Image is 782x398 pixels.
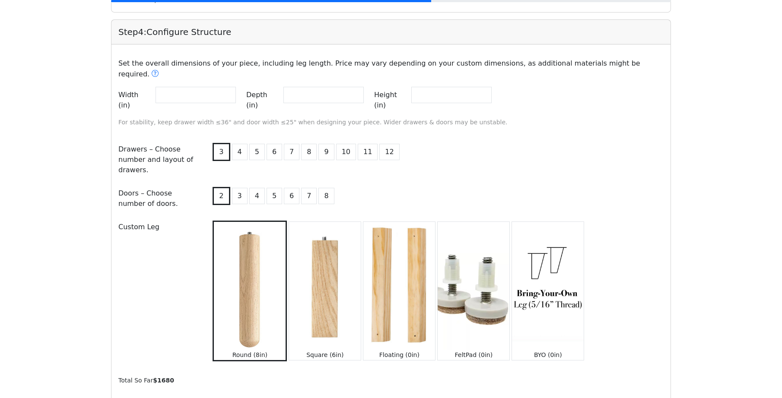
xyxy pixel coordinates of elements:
[301,144,317,160] button: 8
[358,144,378,160] button: 11
[232,188,248,204] button: 3
[318,144,334,160] button: 9
[289,221,361,360] button: Square (6in)
[534,351,562,358] small: BYO (0in)
[113,58,669,80] p: Set the overall dimensions of your piece, including leg length. Price may vary depending on your ...
[289,222,361,349] img: Square (6in)
[151,69,159,80] button: Does a smaller size cost less?
[113,141,206,178] div: Drawers – Choose number and layout of drawers.
[113,219,206,361] div: Custom Leg
[437,221,510,360] button: FeltPad (0in)
[213,221,287,361] button: Round (8in)
[301,188,317,204] button: 7
[284,144,299,160] button: 7
[438,222,509,349] img: FeltPad (0in)
[246,87,280,114] label: Depth (in)
[374,87,408,114] label: Height (in)
[379,144,399,160] button: 12
[284,188,299,204] button: 6
[118,87,152,114] label: Width (in)
[455,351,493,358] small: FeltPad (0in)
[267,188,282,204] button: 5
[512,221,584,360] button: BYO (0in)
[267,144,282,160] button: 6
[118,27,664,37] h5: Step 4 : Configure Structure
[306,351,343,358] small: Square (6in)
[214,222,286,349] img: Round (8in)
[213,143,230,161] button: 3
[379,351,420,358] small: Floating (0in)
[118,377,174,384] small: Total So Far
[363,222,435,349] img: Floating (0in)
[113,185,206,212] div: Doors – Choose number of doors.
[512,222,584,349] img: BYO (0in)
[318,188,334,204] button: 8
[232,351,267,358] small: Round (8in)
[153,377,174,384] b: $ 1680
[336,144,356,160] button: 10
[249,144,265,160] button: 5
[232,144,248,160] button: 4
[249,188,265,204] button: 4
[363,221,436,360] button: Floating (0in)
[118,119,508,126] small: For stability, keep drawer width ≤36" and door width ≤25" when designing your piece. Wider drawer...
[213,187,230,205] button: 2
